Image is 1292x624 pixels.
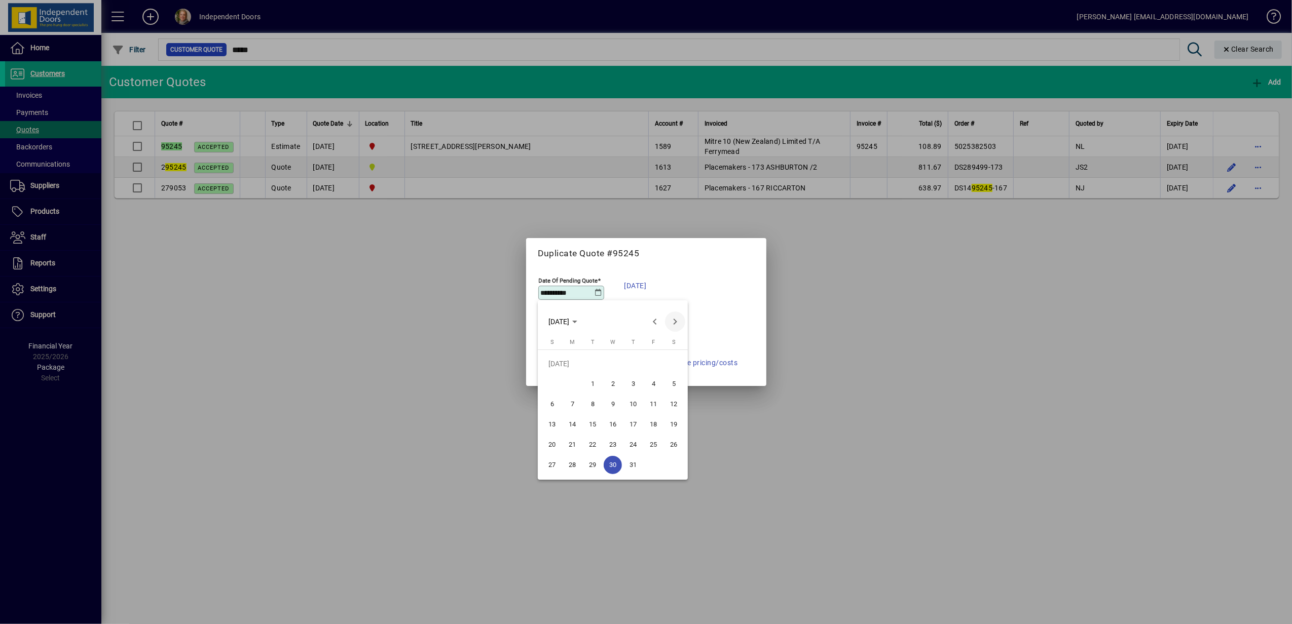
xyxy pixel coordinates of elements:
span: 9 [604,395,622,413]
button: Sat Jul 19 2025 [663,414,684,435]
button: Thu Jul 17 2025 [623,414,643,435]
span: 28 [563,456,581,474]
span: 13 [543,415,561,434]
button: Fri Jul 04 2025 [643,374,663,394]
span: T [632,339,635,345]
span: 5 [665,375,683,393]
span: F [652,339,655,345]
button: Tue Jul 29 2025 [582,455,603,475]
button: Wed Jul 16 2025 [603,414,623,435]
button: Fri Jul 18 2025 [643,414,663,435]
button: Mon Jul 21 2025 [562,435,582,455]
button: Sun Jul 20 2025 [542,435,562,455]
button: Mon Jul 14 2025 [562,414,582,435]
span: T [591,339,595,345]
button: Tue Jul 01 2025 [582,374,603,394]
span: 16 [604,415,622,434]
button: Next month [665,311,685,332]
button: Sun Jul 27 2025 [542,455,562,475]
button: Thu Jul 10 2025 [623,394,643,414]
button: Sat Jul 05 2025 [663,374,684,394]
span: 1 [583,375,602,393]
button: Wed Jul 02 2025 [603,374,623,394]
span: 24 [624,436,642,454]
span: 23 [604,436,622,454]
button: Fri Jul 25 2025 [643,435,663,455]
button: Thu Jul 24 2025 [623,435,643,455]
button: Fri Jul 11 2025 [643,394,663,414]
span: 3 [624,375,642,393]
button: Sun Jul 13 2025 [542,414,562,435]
span: 26 [665,436,683,454]
span: 11 [644,395,662,413]
button: Tue Jul 08 2025 [582,394,603,414]
span: 25 [644,436,662,454]
span: 29 [583,456,602,474]
span: 12 [665,395,683,413]
span: 4 [644,375,662,393]
span: 17 [624,415,642,434]
span: 19 [665,415,683,434]
span: [DATE] [549,318,570,326]
span: S [672,339,676,345]
span: 21 [563,436,581,454]
button: Tue Jul 22 2025 [582,435,603,455]
button: Thu Jul 03 2025 [623,374,643,394]
button: Previous month [645,311,665,332]
span: 18 [644,415,662,434]
button: Wed Jul 30 2025 [603,455,623,475]
span: 27 [543,456,561,474]
button: Wed Jul 09 2025 [603,394,623,414]
span: 30 [604,456,622,474]
span: 20 [543,436,561,454]
span: 10 [624,395,642,413]
button: Mon Jul 28 2025 [562,455,582,475]
span: 14 [563,415,581,434]
button: Tue Jul 15 2025 [582,414,603,435]
button: Mon Jul 07 2025 [562,394,582,414]
span: 22 [583,436,602,454]
span: 6 [543,395,561,413]
td: [DATE] [542,354,684,374]
button: Wed Jul 23 2025 [603,435,623,455]
button: Sat Jul 12 2025 [663,394,684,414]
span: S [550,339,554,345]
button: Thu Jul 31 2025 [623,455,643,475]
span: 8 [583,395,602,413]
span: M [570,339,575,345]
span: 31 [624,456,642,474]
button: Sun Jul 06 2025 [542,394,562,414]
button: Sat Jul 26 2025 [663,435,684,455]
span: 7 [563,395,581,413]
span: W [610,339,615,345]
button: Choose month and year [545,313,581,331]
span: 15 [583,415,602,434]
span: 2 [604,375,622,393]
